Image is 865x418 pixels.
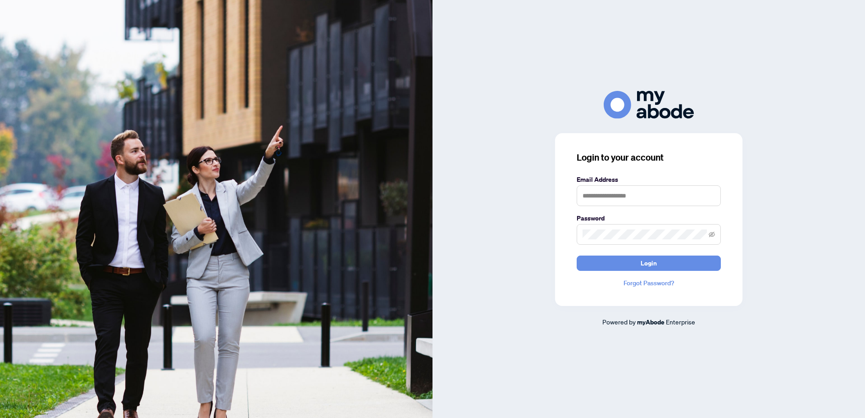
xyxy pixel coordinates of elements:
label: Password [577,213,721,223]
label: Email Address [577,175,721,184]
span: eye-invisible [709,231,715,238]
img: ma-logo [604,91,694,118]
a: Forgot Password? [577,278,721,288]
span: Powered by [602,318,636,326]
h3: Login to your account [577,151,721,164]
button: Login [577,256,721,271]
span: Enterprise [666,318,695,326]
span: Login [641,256,657,270]
a: myAbode [637,317,665,327]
